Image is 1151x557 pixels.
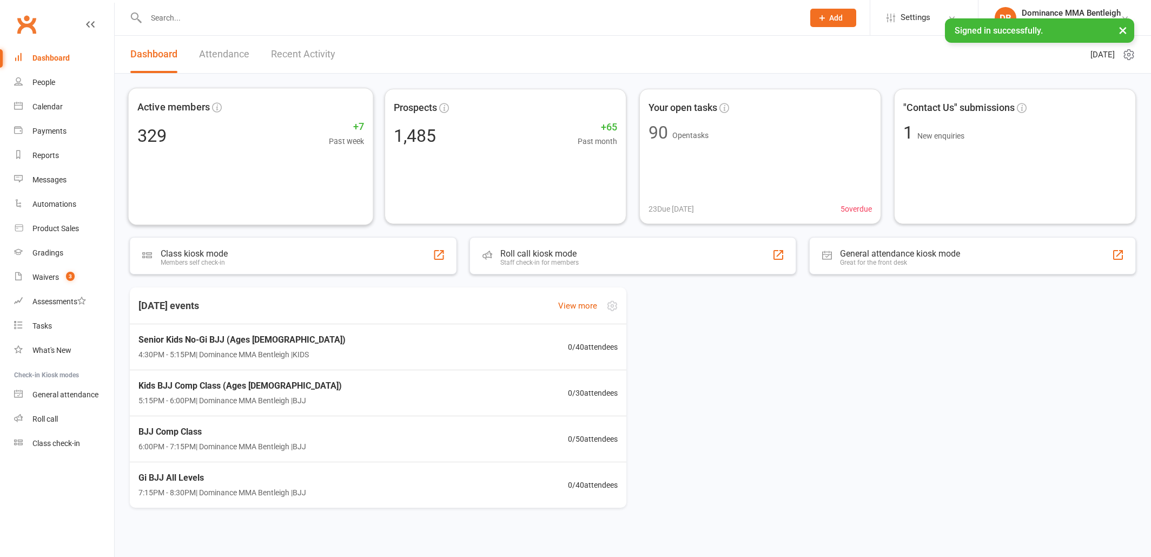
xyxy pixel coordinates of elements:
span: 3 [66,272,75,281]
span: Past week [329,135,364,147]
span: Past month [578,135,617,147]
div: Product Sales [32,224,79,233]
span: 5 overdue [841,203,872,215]
span: [DATE] [1090,48,1115,61]
span: Kids BJJ Comp Class (Ages [DEMOGRAPHIC_DATA]) [138,379,342,393]
span: +65 [578,120,617,135]
div: Staff check-in for members [500,259,579,266]
div: Dominance MMA Bentleigh [1022,18,1121,28]
button: × [1113,18,1133,42]
div: Assessments [32,297,86,306]
span: Gi BJJ All Levels [138,471,306,485]
div: Class kiosk mode [161,248,228,259]
span: Signed in successfully. [955,25,1043,36]
a: Reports [14,143,114,168]
a: Class kiosk mode [14,431,114,456]
div: Great for the front desk [840,259,960,266]
a: Recent Activity [271,36,335,73]
a: Assessments [14,290,114,314]
span: 5:15PM - 6:00PM | Dominance MMA Bentleigh | BJJ [138,395,342,407]
a: People [14,70,114,95]
span: 0 / 50 attendees [568,433,618,445]
div: Class check-in [32,439,80,448]
div: Dashboard [32,54,70,62]
div: Roll call kiosk mode [500,248,579,259]
div: Messages [32,175,67,184]
span: "Contact Us" submissions [903,100,1015,116]
div: General attendance kiosk mode [840,248,960,259]
a: What's New [14,338,114,363]
a: Tasks [14,314,114,338]
div: Calendar [32,102,63,111]
a: Clubworx [13,11,40,38]
div: People [32,78,55,87]
a: Gradings [14,241,114,265]
a: Dashboard [130,36,177,73]
span: 23 Due [DATE] [649,203,694,215]
div: Members self check-in [161,259,228,266]
span: Prospects [394,100,437,116]
span: Active members [137,99,210,115]
div: What's New [32,346,71,355]
span: 0 / 30 attendees [568,387,618,399]
span: 1 [903,122,917,143]
div: Gradings [32,248,63,257]
span: Your open tasks [649,100,717,116]
div: Payments [32,127,67,135]
span: Settings [901,5,930,30]
a: Roll call [14,407,114,431]
div: Reports [32,151,59,160]
div: Waivers [32,273,59,281]
a: Payments [14,119,114,143]
a: Attendance [199,36,249,73]
div: Roll call [32,415,58,423]
a: Messages [14,168,114,192]
div: 329 [137,127,167,144]
div: Automations [32,200,76,208]
a: Automations [14,192,114,217]
span: 7:15PM - 8:30PM | Dominance MMA Bentleigh | BJJ [138,487,306,499]
div: General attendance [32,390,98,399]
div: Dominance MMA Bentleigh [1022,8,1121,18]
button: Add [810,9,856,27]
span: 0 / 40 attendees [568,341,618,353]
div: DB [995,7,1016,29]
span: 4:30PM - 5:15PM | Dominance MMA Bentleigh | KIDS [138,349,346,361]
span: BJJ Comp Class [138,425,306,439]
div: Tasks [32,322,52,330]
input: Search... [143,10,796,25]
span: Add [829,14,843,22]
div: 1,485 [394,127,436,145]
a: Calendar [14,95,114,119]
span: 0 / 40 attendees [568,479,618,491]
span: +7 [329,119,364,135]
div: 90 [649,124,668,141]
a: General attendance kiosk mode [14,383,114,407]
span: Open tasks [672,131,709,140]
span: New enquiries [917,132,964,140]
a: View more [558,299,597,312]
h3: [DATE] events [130,296,208,316]
a: Product Sales [14,217,114,241]
a: Dashboard [14,46,114,70]
span: Senior Kids No-Gi BJJ (Ages [DEMOGRAPHIC_DATA]) [138,333,346,347]
a: Waivers 3 [14,265,114,290]
span: 6:00PM - 7:15PM | Dominance MMA Bentleigh | BJJ [138,441,306,453]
